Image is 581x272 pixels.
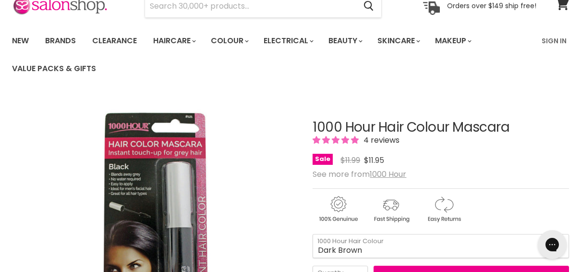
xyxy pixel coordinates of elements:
[321,31,368,51] a: Beauty
[5,27,536,83] ul: Main menu
[313,154,333,165] span: Sale
[5,31,36,51] a: New
[256,31,319,51] a: Electrical
[418,195,469,224] img: returns.gif
[533,227,571,262] iframe: Gorgias live chat messenger
[204,31,254,51] a: Colour
[313,135,361,146] span: 5.00 stars
[340,155,360,166] span: $11.99
[361,135,399,146] span: 4 reviews
[536,31,572,51] a: Sign In
[146,31,202,51] a: Haircare
[313,195,363,224] img: genuine.gif
[38,31,83,51] a: Brands
[313,169,406,180] span: See more from
[370,169,406,180] a: 1000 Hour
[5,59,103,79] a: Value Packs & Gifts
[85,31,144,51] a: Clearance
[313,120,569,135] h1: 1000 Hour Hair Colour Mascara
[370,31,426,51] a: Skincare
[428,31,477,51] a: Makeup
[365,195,416,224] img: shipping.gif
[447,1,536,10] p: Orders over $149 ship free!
[364,155,384,166] span: $11.95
